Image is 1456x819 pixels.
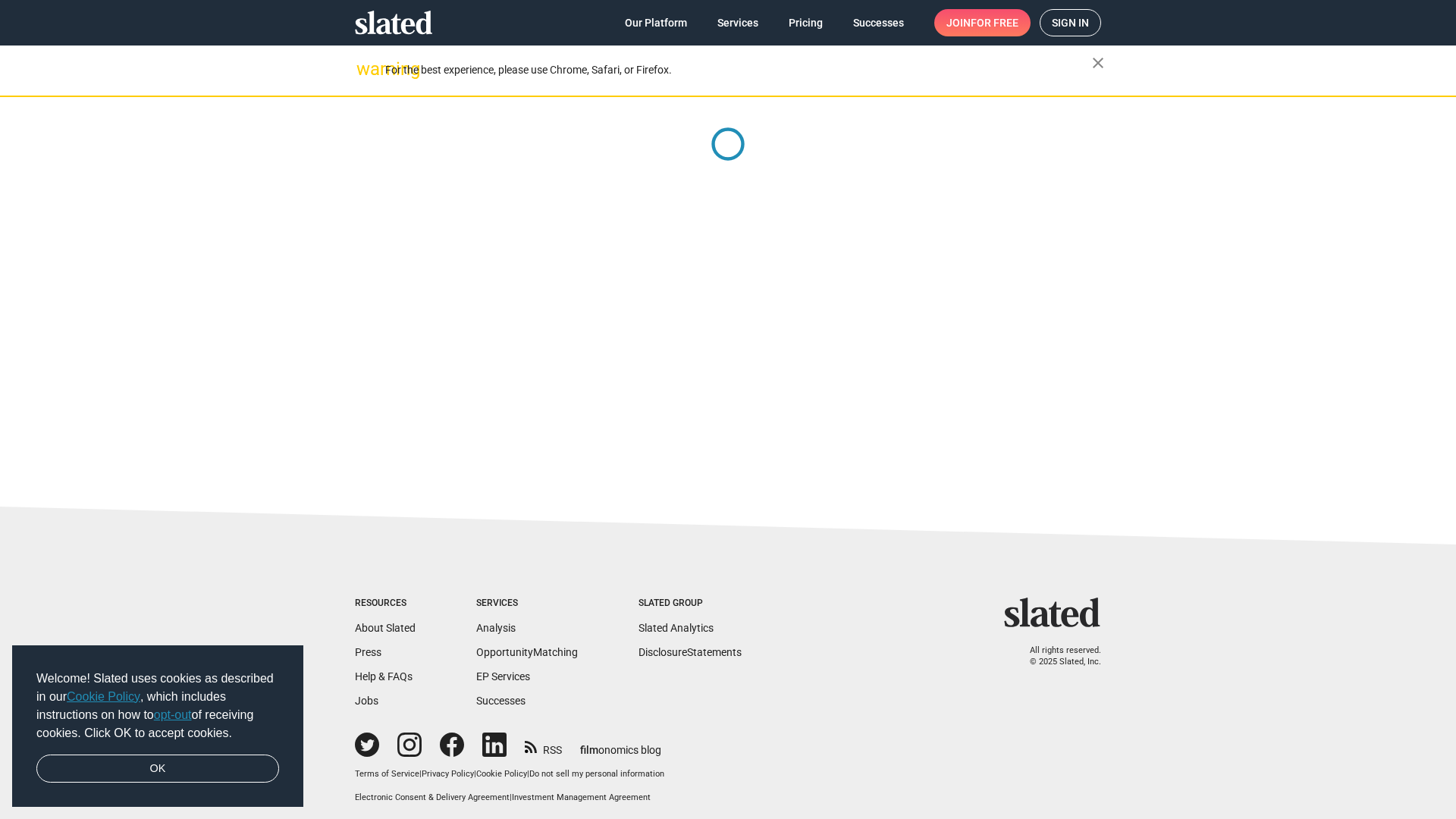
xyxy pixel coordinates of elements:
[355,792,510,802] a: Electronic Consent & Delivery Agreement
[946,9,1018,36] span: Join
[934,9,1031,36] a: Joinfor free
[789,9,823,36] span: Pricing
[474,769,476,779] span: |
[853,9,904,36] span: Successes
[476,670,530,682] a: EP Services
[639,646,742,658] a: DisclosureStatements
[67,690,140,703] a: Cookie Policy
[419,769,422,779] span: |
[971,9,1018,36] span: for free
[355,670,413,682] a: Help & FAQs
[355,622,416,634] a: About Slated
[422,769,474,779] a: Privacy Policy
[476,695,526,707] a: Successes
[777,9,835,36] a: Pricing
[1052,10,1089,36] span: Sign in
[355,598,416,610] div: Resources
[717,9,758,36] span: Services
[385,60,1092,80] div: For the best experience, please use Chrome, Safari, or Firefox.
[527,769,529,779] span: |
[476,622,516,634] a: Analysis
[613,9,699,36] a: Our Platform
[476,646,578,658] a: OpportunityMatching
[510,792,512,802] span: |
[529,769,664,780] button: Do not sell my personal information
[525,734,562,758] a: RSS
[12,645,303,808] div: cookieconsent
[580,744,598,756] span: film
[355,646,381,658] a: Press
[476,769,527,779] a: Cookie Policy
[1014,645,1101,667] p: All rights reserved. © 2025 Slated, Inc.
[154,708,192,721] a: opt-out
[512,792,651,802] a: Investment Management Agreement
[580,731,661,758] a: filmonomics blog
[36,755,279,783] a: dismiss cookie message
[1040,9,1101,36] a: Sign in
[1089,54,1107,72] mat-icon: close
[355,695,378,707] a: Jobs
[36,670,279,742] span: Welcome! Slated uses cookies as described in our , which includes instructions on how to of recei...
[355,769,419,779] a: Terms of Service
[841,9,916,36] a: Successes
[476,598,578,610] div: Services
[356,60,375,78] mat-icon: warning
[639,598,742,610] div: Slated Group
[625,9,687,36] span: Our Platform
[705,9,770,36] a: Services
[639,622,714,634] a: Slated Analytics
